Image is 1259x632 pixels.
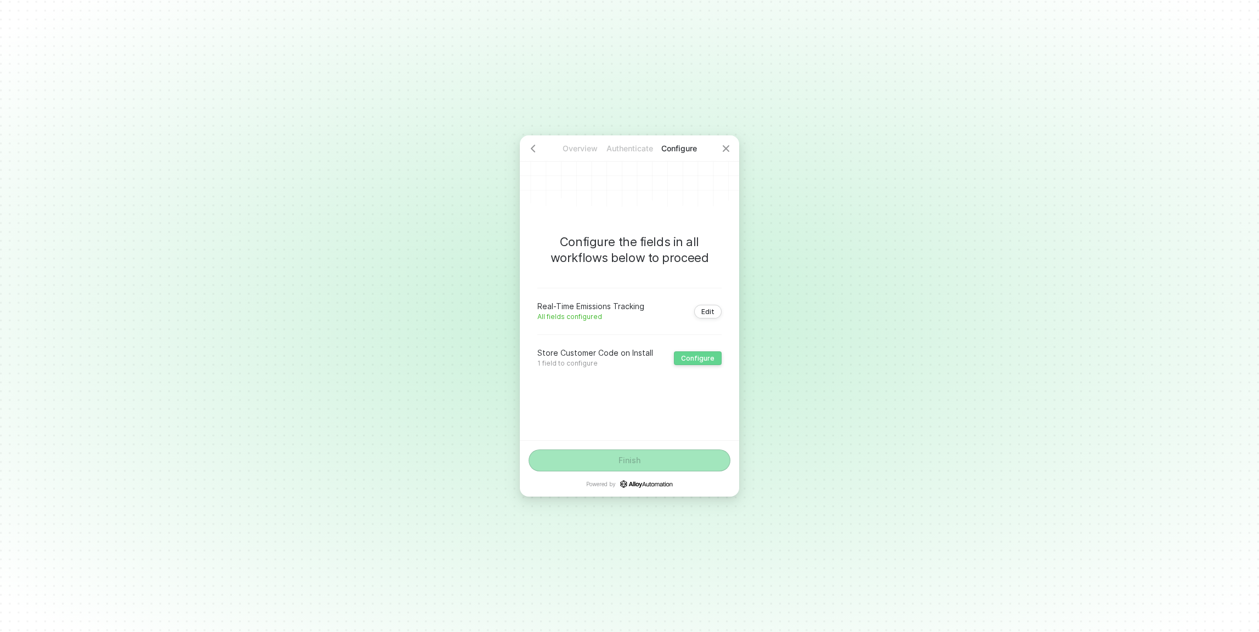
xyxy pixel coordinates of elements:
button: Edit [694,305,722,318]
a: icon-success [620,480,673,488]
div: Configure [681,354,714,362]
p: 1 field to configure [537,359,653,368]
span: icon-arrow-left [529,144,537,153]
span: icon-close [722,144,730,153]
button: Finish [529,449,730,471]
button: Configure [674,351,722,365]
p: Authenticate [605,143,654,154]
p: Powered by [586,480,673,488]
p: Store Customer Code on Install [537,348,653,358]
span: All fields configured [537,312,602,321]
p: Real-Time Emissions Tracking [537,301,644,311]
div: Edit [701,308,714,316]
p: Configure [654,143,704,154]
p: Overview [555,143,605,154]
p: Configure the fields in all workflows below to proceed [537,234,722,266]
